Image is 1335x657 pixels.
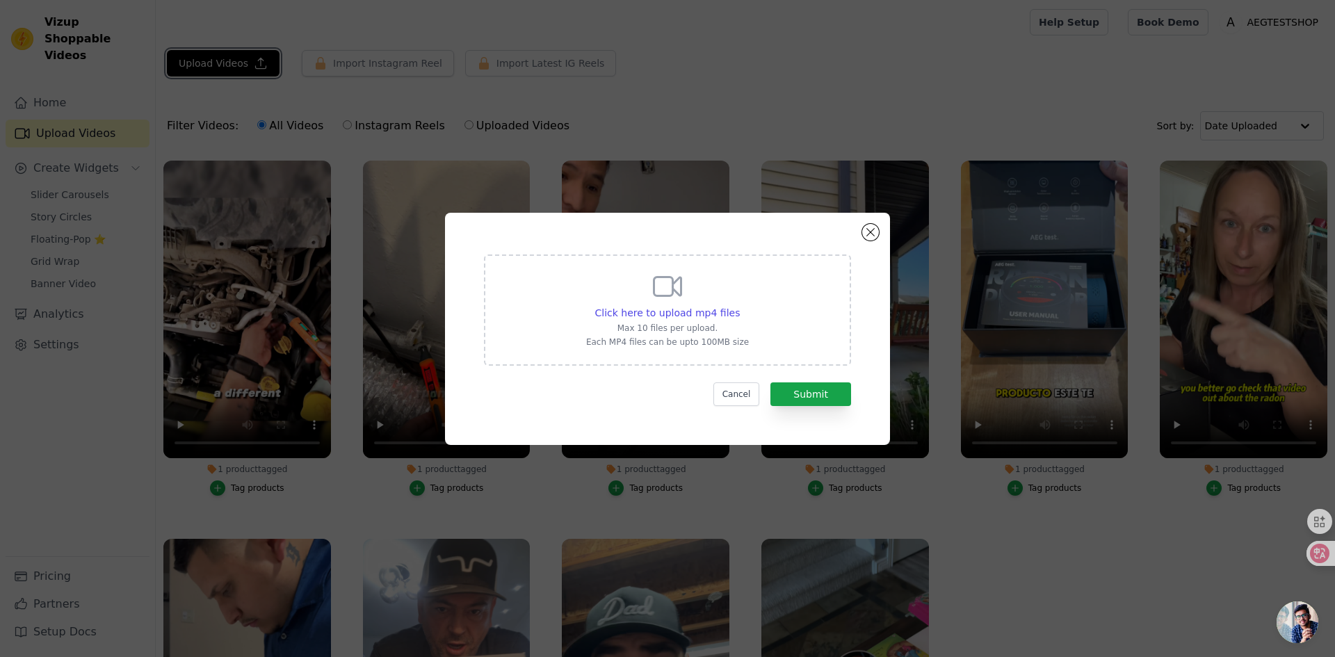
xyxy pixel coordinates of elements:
[862,224,879,241] button: Close modal
[1277,601,1318,643] a: 开放式聊天
[586,336,749,348] p: Each MP4 files can be upto 100MB size
[586,323,749,334] p: Max 10 files per upload.
[595,307,741,318] span: Click here to upload mp4 files
[770,382,851,406] button: Submit
[713,382,760,406] button: Cancel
